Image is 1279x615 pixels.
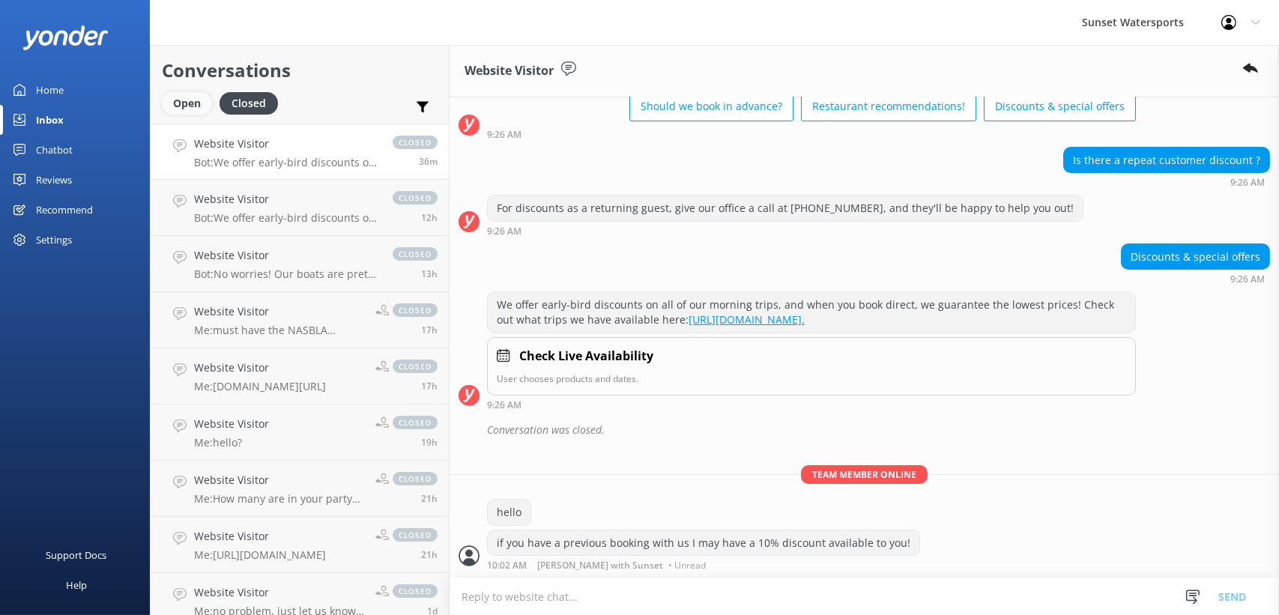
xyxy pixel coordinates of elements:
button: Should we book in advance? [629,91,793,121]
strong: 9:26 AM [487,401,521,410]
h4: Website Visitor [194,191,378,207]
a: Website VisitorMe:How many are in your party? I can also look into some smaller private charter o... [151,461,449,517]
div: Sep 11 2025 08:26am (UTC -05:00) America/Cancun [487,399,1136,410]
h4: Website Visitor [194,360,326,376]
p: Me: [DOMAIN_NAME][URL] [194,380,326,393]
h3: Website Visitor [465,61,554,81]
h2: Conversations [162,56,438,85]
div: Recommend [36,195,93,225]
div: Discounts & special offers [1122,244,1269,270]
p: Me: [URL][DOMAIN_NAME] [194,548,326,562]
h4: Website Visitor [194,472,364,488]
a: Website VisitorBot:We offer early-bird discounts on all of our morning trips, and when you book d... [151,124,449,180]
h4: Website Visitor [194,303,364,320]
h4: Website Visitor [194,416,269,432]
div: Sep 11 2025 09:02am (UTC -05:00) America/Cancun [487,560,920,570]
span: closed [393,528,438,542]
strong: 9:26 AM [1230,275,1265,284]
div: Sep 11 2025 08:26am (UTC -05:00) America/Cancun [1121,273,1270,284]
span: closed [393,191,438,205]
div: Inbox [36,105,64,135]
span: closed [393,472,438,485]
span: closed [393,416,438,429]
span: closed [393,360,438,373]
span: closed [393,136,438,149]
span: closed [393,584,438,598]
strong: 10:02 AM [487,561,527,570]
div: We offer early-bird discounts on all of our morning trips, and when you book direct, we guarantee... [488,292,1135,332]
a: Website VisitorBot:We offer early-bird discounts on all of our morning trips! Plus, when you book... [151,180,449,236]
span: Sep 10 2025 03:10pm (UTC -05:00) America/Cancun [421,380,438,393]
span: Sep 10 2025 07:21pm (UTC -05:00) America/Cancun [421,267,438,280]
span: Sep 10 2025 08:19pm (UTC -05:00) America/Cancun [421,211,438,224]
p: Bot: No worries! Our boats are pretty large, so guests rarely get [MEDICAL_DATA]. All our sunset ... [194,267,378,281]
a: Website VisitorMe:[DOMAIN_NAME][URL]closed17h [151,348,449,405]
div: if you have a previous booking with us I may have a 10% discount available to you! [488,530,919,556]
div: Support Docs [46,540,107,570]
a: Open [162,94,220,111]
div: Sep 11 2025 08:26am (UTC -05:00) America/Cancun [487,129,1136,139]
div: 2025-09-11T14:02:15.052 [459,417,1270,443]
span: [PERSON_NAME] with Sunset [537,561,663,570]
div: For discounts as a returning guest, give our office a call at [PHONE_NUMBER], and they'll be happ... [488,196,1083,221]
h4: Check Live Availability [519,347,653,366]
span: Sep 10 2025 11:39am (UTC -05:00) America/Cancun [421,492,438,505]
p: Me: hello? [194,436,269,449]
div: Sep 11 2025 08:26am (UTC -05:00) America/Cancun [487,225,1083,236]
h4: Website Visitor [194,247,378,264]
div: Open [162,92,212,115]
a: Website VisitorMe:[URL][DOMAIN_NAME]closed21h [151,517,449,573]
span: Sep 10 2025 11:09am (UTC -05:00) America/Cancun [421,548,438,561]
strong: 9:26 AM [487,130,521,139]
div: Chatbot [36,135,73,165]
span: • Unread [668,561,706,570]
div: Settings [36,225,72,255]
div: Help [66,570,87,600]
h4: Website Visitor [194,528,326,545]
div: Is there a repeat customer discount ? [1064,148,1269,173]
div: Conversation was closed. [487,417,1270,443]
strong: 9:26 AM [487,227,521,236]
span: Sep 10 2025 01:25pm (UTC -05:00) America/Cancun [421,436,438,449]
a: Website VisitorBot:No worries! Our boats are pretty large, so guests rarely get [MEDICAL_DATA]. A... [151,236,449,292]
p: Bot: We offer early-bird discounts on all of our morning trips! Plus, when you book directly with... [194,211,378,225]
p: Me: must have the NASBLA endorsement [194,324,364,337]
div: Closed [220,92,278,115]
h4: Website Visitor [194,584,364,601]
div: Home [36,75,64,105]
button: Restaurant recommendations! [801,91,976,121]
a: Closed [220,94,285,111]
p: Me: How many are in your party? I can also look into some smaller private charter options if you ... [194,492,364,506]
strong: 9:26 AM [1230,178,1265,187]
span: closed [393,303,438,317]
div: hello [488,500,530,525]
span: closed [393,247,438,261]
img: yonder-white-logo.png [22,25,109,50]
span: Team member online [801,465,928,484]
p: Bot: We offer early-bird discounts on all of our morning trips, and when you book direct, we guar... [194,156,378,169]
p: User chooses products and dates. [497,372,1126,386]
span: Sep 11 2025 08:26am (UTC -05:00) America/Cancun [419,155,438,168]
a: Website VisitorMe:hello?closed19h [151,405,449,461]
span: Sep 10 2025 03:44pm (UTC -05:00) America/Cancun [421,324,438,336]
button: Discounts & special offers [984,91,1136,121]
div: Sep 11 2025 08:26am (UTC -05:00) America/Cancun [1063,177,1270,187]
a: Website VisitorMe:must have the NASBLA endorsementclosed17h [151,292,449,348]
h4: Website Visitor [194,136,378,152]
div: Reviews [36,165,72,195]
a: [URL][DOMAIN_NAME]. [689,312,805,327]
